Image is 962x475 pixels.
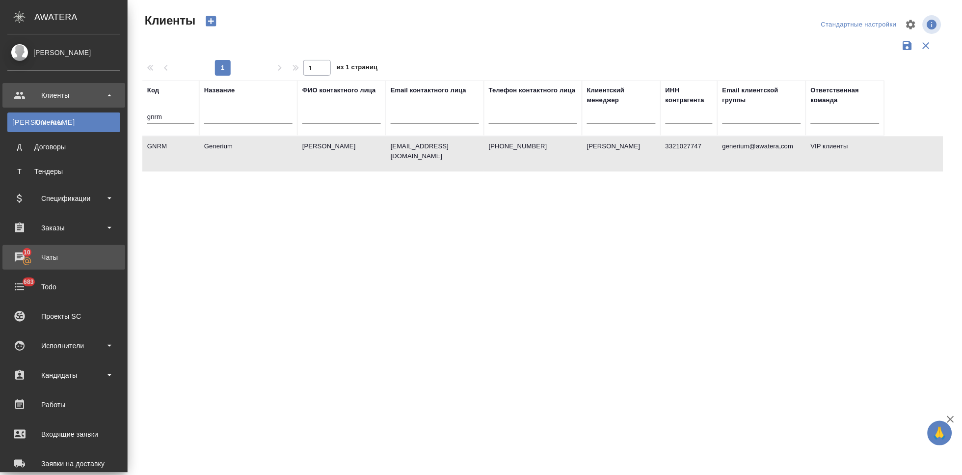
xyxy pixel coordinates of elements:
div: Заявки на доставку [7,456,120,471]
div: Название [204,85,235,95]
td: VIP клиенты [806,137,884,171]
td: Generium [199,137,297,171]
div: Email контактного лица [391,85,466,95]
div: Заказы [7,221,120,235]
a: ТТендеры [7,162,120,181]
span: Посмотреть информацию [923,15,943,34]
a: Проекты SC [2,304,125,329]
td: GNRM [142,137,199,171]
div: Код [147,85,159,95]
a: 10Чаты [2,245,125,270]
span: 🙏 [932,423,948,444]
div: Проекты SC [7,309,120,324]
span: Клиенты [142,13,195,28]
td: [PERSON_NAME] [582,137,661,171]
a: Входящие заявки [2,422,125,447]
button: Сбросить фильтры [917,36,935,55]
div: ФИО контактного лица [302,85,376,95]
div: Ответственная команда [811,85,880,105]
div: Чаты [7,250,120,265]
div: Исполнители [7,338,120,353]
div: AWATERA [34,7,128,27]
p: [PHONE_NUMBER] [489,141,577,151]
div: Todo [7,279,120,294]
p: [EMAIL_ADDRESS][DOMAIN_NAME] [391,141,479,161]
a: [PERSON_NAME]Клиенты [7,112,120,132]
a: Работы [2,392,125,417]
div: Работы [7,397,120,412]
a: 683Todo [2,275,125,299]
div: ИНН контрагента [666,85,713,105]
div: Входящие заявки [7,427,120,442]
button: Сохранить фильтры [898,36,917,55]
div: split button [819,17,899,32]
div: Email клиентской группы [722,85,801,105]
span: 683 [18,277,40,287]
div: Телефон контактного лица [489,85,576,95]
div: Договоры [12,142,115,152]
span: из 1 страниц [337,61,378,76]
td: 3321027747 [661,137,718,171]
a: ДДоговоры [7,137,120,157]
div: Клиенты [12,117,115,127]
span: Настроить таблицу [899,13,923,36]
span: 10 [18,248,36,257]
div: Кандидаты [7,368,120,383]
td: [PERSON_NAME] [297,137,386,171]
div: Спецификации [7,191,120,206]
div: [PERSON_NAME] [7,47,120,58]
div: Клиентский менеджер [587,85,656,105]
button: Создать [199,13,223,29]
div: Клиенты [7,88,120,103]
div: Тендеры [12,167,115,176]
td: generium@awatera,com [718,137,806,171]
button: 🙏 [928,421,952,446]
